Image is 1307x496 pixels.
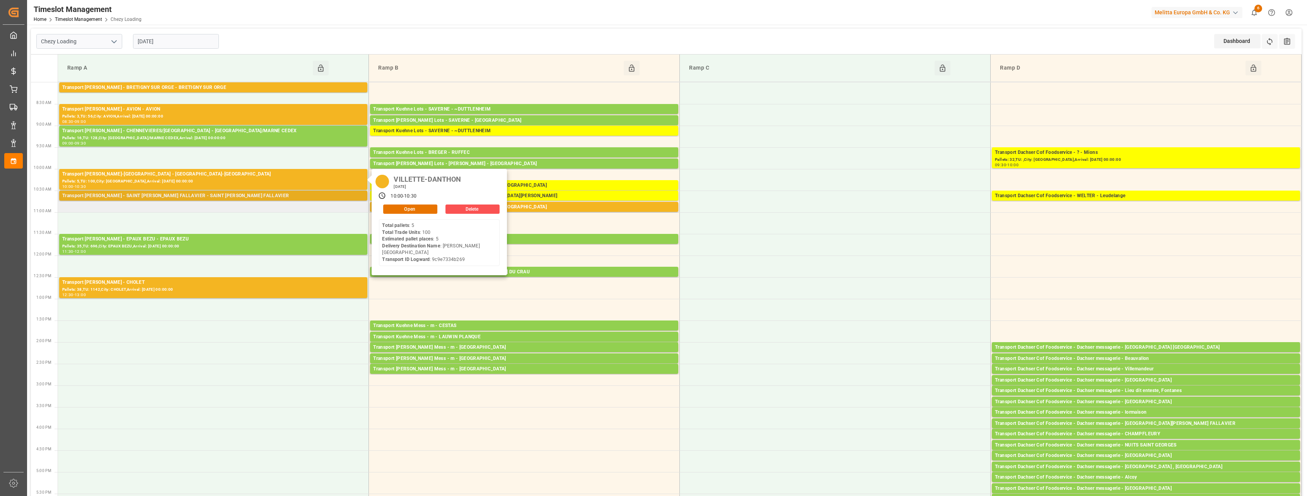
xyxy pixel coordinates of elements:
[995,409,1297,416] div: Transport Dachser Cof Foodservice - Dachser messagerie - lormaison
[373,192,675,200] div: Transport [PERSON_NAME] Lots - FOURNIE - [GEOGRAPHIC_DATA][PERSON_NAME]
[62,185,73,188] div: 10:00
[373,124,675,131] div: Pallets: ,TU: 380,City: [GEOGRAPHIC_DATA],Arrival: [DATE] 00:00:00
[995,474,1297,481] div: Transport Dachser Cof Foodservice - Dachser messagerie - Alcoy
[73,250,75,253] div: -
[995,363,1297,369] div: Pallets: 1,TU: 79,City: [GEOGRAPHIC_DATA],Arrival: [DATE] 00:00:00
[34,3,142,15] div: Timeslot Management
[995,463,1297,471] div: Transport Dachser Cof Foodservice - Dachser messagerie - [GEOGRAPHIC_DATA] , [GEOGRAPHIC_DATA]
[34,17,46,22] a: Home
[995,485,1297,493] div: Transport Dachser Cof Foodservice - Dachser messagerie - [GEOGRAPHIC_DATA]
[373,333,675,341] div: Transport Kuehne Mess - m - LAUWIN PLANQUE
[373,235,675,243] div: Transport [PERSON_NAME] Lots - ? - [GEOGRAPHIC_DATA]
[373,203,675,211] div: Transport [PERSON_NAME] Lots - [GEOGRAPHIC_DATA] - [GEOGRAPHIC_DATA]
[75,141,86,145] div: 09:30
[995,157,1297,163] div: Pallets: 32,TU: ,City: [GEOGRAPHIC_DATA],Arrival: [DATE] 00:00:00
[373,341,675,348] div: Pallets: ,TU: 22,City: LAUWIN PLANQUE,Arrival: [DATE] 00:00:00
[34,209,51,213] span: 11:00 AM
[62,279,364,286] div: Transport [PERSON_NAME] - CHOLET
[995,449,1297,456] div: Pallets: 1,TU: 20,City: NUITS SAINT GEORGES,Arrival: [DATE] 00:00:00
[1152,7,1242,18] div: Melitta Europa GmbH & Co. KG
[995,344,1297,351] div: Transport Dachser Cof Foodservice - Dachser messagerie - [GEOGRAPHIC_DATA] [GEOGRAPHIC_DATA]
[75,293,86,297] div: 13:00
[686,61,934,75] div: Ramp C
[404,193,416,200] div: 10:30
[62,92,364,98] div: Pallets: 2,TU: ,City: [GEOGRAPHIC_DATA],Arrival: [DATE] 00:00:00
[62,235,364,243] div: Transport [PERSON_NAME] - EPAUX BEZU - EPAUX BEZU
[995,441,1297,449] div: Transport Dachser Cof Foodservice - Dachser messagerie - NUITS SAINT GEORGES
[995,163,1006,167] div: 09:30
[373,276,675,283] div: Pallets: 11,TU: 261,City: [GEOGRAPHIC_DATA][PERSON_NAME],Arrival: [DATE] 00:00:00
[995,430,1297,438] div: Transport Dachser Cof Foodservice - Dachser messagerie - CHAMPFLEURY
[373,330,675,336] div: Pallets: 1,TU: 31,City: [GEOGRAPHIC_DATA],Arrival: [DATE] 00:00:00
[382,236,433,242] b: Estimated pallet places
[995,471,1297,477] div: Pallets: 2,TU: 11,City: [GEOGRAPHIC_DATA] , [GEOGRAPHIC_DATA],Arrival: [DATE] 00:00:00
[995,406,1297,412] div: Pallets: 3,TU: ,City: [GEOGRAPHIC_DATA],Arrival: [DATE] 00:00:00
[373,117,675,124] div: Transport [PERSON_NAME] Lots - SAVERNE - [GEOGRAPHIC_DATA]
[995,481,1297,488] div: Pallets: ,TU: 96,City: [GEOGRAPHIC_DATA],Arrival: [DATE] 00:00:00
[36,404,51,408] span: 3:30 PM
[34,274,51,278] span: 12:30 PM
[36,425,51,430] span: 4:00 PM
[62,192,364,200] div: Transport [PERSON_NAME] - SAINT [PERSON_NAME] FALLAVIER - SAINT [PERSON_NAME] FALLAVIER
[382,257,430,262] b: Transport ID Logward
[1007,163,1019,167] div: 10:00
[373,351,675,358] div: Pallets: ,TU: 8,City: [GEOGRAPHIC_DATA],Arrival: [DATE] 00:00:00
[36,382,51,386] span: 3:00 PM
[62,127,364,135] div: Transport [PERSON_NAME] - CHENNEVIERES/[GEOGRAPHIC_DATA] - [GEOGRAPHIC_DATA]/MARNE CEDEX
[108,36,119,48] button: open menu
[55,17,102,22] a: Timeslot Management
[62,135,364,141] div: Pallets: 16,TU: 128,City: [GEOGRAPHIC_DATA]/MARNE CEDEX,Arrival: [DATE] 00:00:00
[995,398,1297,406] div: Transport Dachser Cof Foodservice - Dachser messagerie - [GEOGRAPHIC_DATA]
[1006,163,1007,167] div: -
[995,384,1297,391] div: Pallets: 1,TU: 12,City: [GEOGRAPHIC_DATA],Arrival: [DATE] 00:00:00
[62,293,73,297] div: 12:30
[373,157,675,163] div: Pallets: ,TU: 67,City: RUFFEC,Arrival: [DATE] 00:00:00
[373,268,675,276] div: Transport [PERSON_NAME] Lots - ? - SAINT [PERSON_NAME] DU CRAU
[382,223,409,228] b: Total pallets
[373,365,675,373] div: Transport [PERSON_NAME] Mess - m - [GEOGRAPHIC_DATA]
[995,428,1297,434] div: Pallets: 3,TU: ,City: [GEOGRAPHIC_DATA][PERSON_NAME],Arrival: [DATE] 00:00:00
[997,61,1245,75] div: Ramp D
[383,205,437,214] button: Open
[995,200,1297,206] div: Pallets: 6,TU: 94,City: [GEOGRAPHIC_DATA],Arrival: [DATE] 00:00:00
[375,61,623,75] div: Ramp B
[36,317,51,321] span: 1:30 PM
[62,170,364,178] div: Transport [PERSON_NAME]-[GEOGRAPHIC_DATA] - [GEOGRAPHIC_DATA]-[GEOGRAPHIC_DATA]
[75,250,86,253] div: 12:00
[62,286,364,293] div: Pallets: 38,TU: 1142,City: CHOLET,Arrival: [DATE] 00:00:00
[75,185,86,188] div: 10:30
[373,344,675,351] div: Transport [PERSON_NAME] Mess - m - [GEOGRAPHIC_DATA]
[995,460,1297,466] div: Pallets: 1,TU: 35,City: [GEOGRAPHIC_DATA],Arrival: [DATE] 00:00:00
[995,351,1297,358] div: Pallets: 2,TU: 11,City: [GEOGRAPHIC_DATA] [GEOGRAPHIC_DATA],Arrival: [DATE] 00:00:00
[73,120,75,123] div: -
[382,230,420,235] b: Total Trade Units
[73,185,75,188] div: -
[62,250,73,253] div: 11:30
[36,360,51,365] span: 2:30 PM
[373,243,675,250] div: Pallets: 27,TU: 1444,City: MAUCHAMPS,Arrival: [DATE] 00:00:00
[75,120,86,123] div: 09:00
[445,205,500,214] button: Delete
[62,243,364,250] div: Pallets: 35,TU: 696,City: EPAUX BEZU,Arrival: [DATE] 00:00:00
[36,447,51,451] span: 4:30 PM
[62,113,364,120] div: Pallets: 3,TU: 56,City: AVION,Arrival: [DATE] 00:00:00
[36,122,51,126] span: 9:00 AM
[373,211,675,218] div: Pallets: 2,TU: 189,City: [GEOGRAPHIC_DATA],Arrival: [DATE] 00:00:00
[373,363,675,369] div: Pallets: ,TU: 2,City: [GEOGRAPHIC_DATA],Arrival: [DATE] 00:00:00
[382,222,497,263] div: : 5 : 100 : 5 : [PERSON_NAME][GEOGRAPHIC_DATA] : 9c9e7334b269
[995,438,1297,445] div: Pallets: ,TU: 90,City: [GEOGRAPHIC_DATA],Arrival: [DATE] 00:00:00
[391,184,464,189] div: [DATE]
[373,168,675,174] div: Pallets: ,TU: 91,City: [GEOGRAPHIC_DATA],Arrival: [DATE] 00:00:00
[64,61,313,75] div: Ramp A
[133,34,219,49] input: DD-MM-YYYY
[373,106,675,113] div: Transport Kuehne Lots - SAVERNE - ~DUTTLENHEIM
[34,252,51,256] span: 12:00 PM
[373,200,675,206] div: Pallets: 1,TU: 36,City: [GEOGRAPHIC_DATA][PERSON_NAME],Arrival: [DATE] 00:00:00
[373,149,675,157] div: Transport Kuehne Lots - BREGER - RUFFEC
[62,84,364,92] div: Transport [PERSON_NAME] - BRETIGNY SUR ORGE - BRETIGNY SUR ORGE
[373,113,675,120] div: Pallets: ,TU: 58,City: ~[GEOGRAPHIC_DATA],Arrival: [DATE] 00:00:00
[36,144,51,148] span: 9:30 AM
[36,101,51,105] span: 8:30 AM
[995,416,1297,423] div: Pallets: 2,TU: 10,City: [GEOGRAPHIC_DATA],Arrival: [DATE] 00:00:00
[995,452,1297,460] div: Transport Dachser Cof Foodservice - Dachser messagerie - [GEOGRAPHIC_DATA]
